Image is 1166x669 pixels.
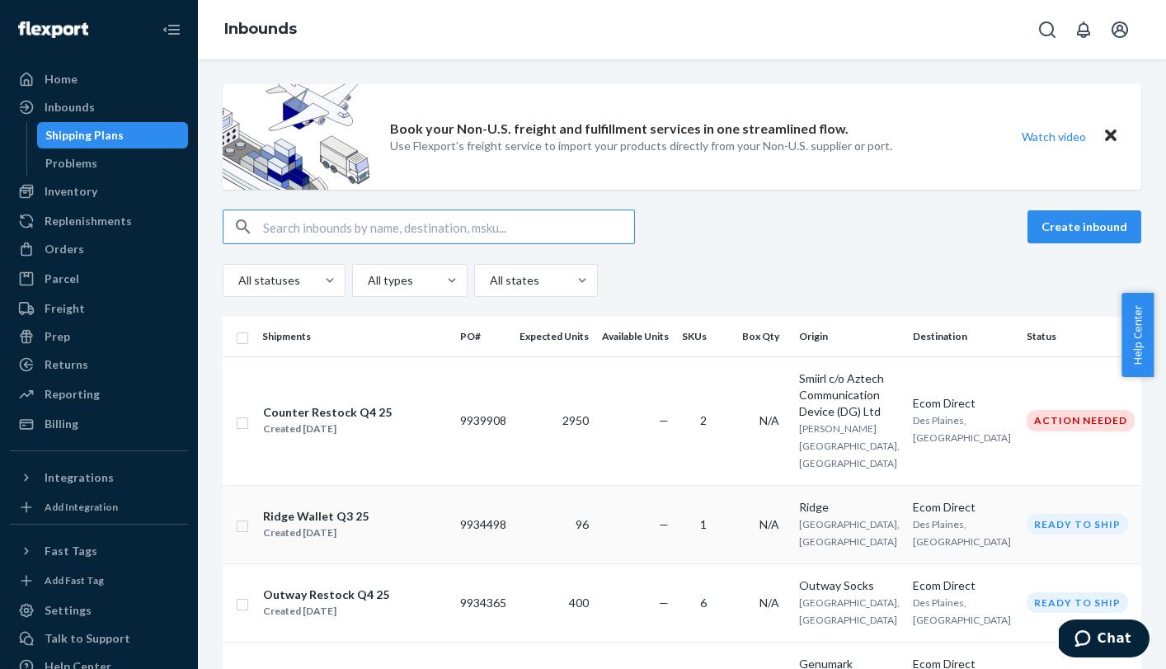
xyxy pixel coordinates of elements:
div: Reporting [45,386,100,403]
div: Inbounds [45,99,95,115]
th: Status [1020,317,1148,356]
button: Create inbound [1027,210,1141,243]
input: All types [366,272,368,289]
div: Add Integration [45,500,118,514]
div: Smiirl c/o Aztech Communication Device (DG) Ltd [799,370,900,420]
td: 9934365 [454,563,513,642]
div: Ecom Direct [913,499,1013,516]
button: Close Navigation [155,13,188,46]
div: Problems [45,155,97,172]
a: Problems [37,150,189,177]
p: Book your Non-U.S. freight and fulfillment services in one streamlined flow. [390,120,849,139]
a: Inbounds [224,20,297,38]
a: Inventory [10,178,188,205]
div: Fast Tags [45,543,97,559]
button: Open account menu [1103,13,1136,46]
div: Replenishments [45,213,132,229]
ol: breadcrumbs [211,6,310,54]
a: Add Integration [10,497,188,517]
th: PO# [454,317,513,356]
span: [GEOGRAPHIC_DATA], [GEOGRAPHIC_DATA] [799,596,900,626]
button: Open notifications [1067,13,1100,46]
a: Shipping Plans [37,122,189,148]
div: Ridge [799,499,900,516]
button: Fast Tags [10,538,188,564]
button: Integrations [10,464,188,491]
div: Created [DATE] [263,603,389,620]
th: Shipments [256,317,454,356]
span: — [659,517,669,531]
div: Integrations [45,469,114,486]
div: Outway Socks [799,577,900,594]
div: Parcel [45,271,79,287]
a: Returns [10,351,188,378]
iframe: Opens a widget where you can chat to one of our agents [1059,620,1150,661]
div: Created [DATE] [263,421,392,437]
a: Add Fast Tag [10,571,188,591]
div: Action Needed [1027,410,1135,431]
div: Ecom Direct [913,577,1013,594]
input: Search inbounds by name, destination, msku... [263,210,634,243]
img: Flexport logo [18,21,88,38]
button: Open Search Box [1031,13,1064,46]
th: Box Qty [720,317,792,356]
span: 96 [576,517,589,531]
span: 2950 [562,413,589,427]
span: [PERSON_NAME][GEOGRAPHIC_DATA], [GEOGRAPHIC_DATA] [799,422,900,469]
th: Destination [906,317,1020,356]
span: — [659,596,669,610]
span: — [659,413,669,427]
th: Expected Units [513,317,595,356]
span: 1 [700,517,707,531]
a: Replenishments [10,208,188,234]
div: Inventory [45,183,97,200]
a: Inbounds [10,94,188,120]
a: Reporting [10,381,188,408]
td: 9934498 [454,485,513,563]
div: Add Fast Tag [45,573,104,587]
a: Freight [10,295,188,322]
div: Returns [45,356,88,373]
a: Prep [10,323,188,350]
div: Shipping Plans [45,127,124,144]
span: 400 [569,596,589,610]
span: Des Plaines, [GEOGRAPHIC_DATA] [913,518,1011,548]
span: N/A [759,413,779,427]
a: Orders [10,236,188,262]
div: Ridge Wallet Q3 25 [263,508,369,525]
div: Counter Restock Q4 25 [263,404,392,421]
div: Ecom Direct [913,395,1013,412]
th: Origin [792,317,906,356]
span: N/A [759,596,779,610]
button: Close [1100,125,1121,148]
a: Home [10,66,188,92]
a: Billing [10,411,188,437]
div: Home [45,71,78,87]
th: SKUs [675,317,720,356]
div: Billing [45,416,78,432]
div: Orders [45,241,84,257]
span: N/A [759,517,779,531]
div: Settings [45,602,92,619]
span: [GEOGRAPHIC_DATA], [GEOGRAPHIC_DATA] [799,518,900,548]
button: Help Center [1121,293,1154,377]
div: Created [DATE] [263,525,369,541]
span: Des Plaines, [GEOGRAPHIC_DATA] [913,414,1011,444]
span: Des Plaines, [GEOGRAPHIC_DATA] [913,596,1011,626]
div: Talk to Support [45,630,130,647]
div: Outway Restock Q4 25 [263,587,389,603]
div: Ready to ship [1027,592,1128,613]
td: 9939908 [454,356,513,485]
button: Watch video [1011,125,1097,148]
div: Prep [45,328,70,345]
th: Available Units [595,317,675,356]
a: Parcel [10,266,188,292]
span: 6 [700,596,707,610]
p: Use Flexport’s freight service to import your products directly from your Non-U.S. supplier or port. [390,138,892,154]
input: All states [488,272,490,289]
button: Talk to Support [10,625,188,652]
div: Ready to ship [1027,514,1128,535]
div: Freight [45,300,85,317]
